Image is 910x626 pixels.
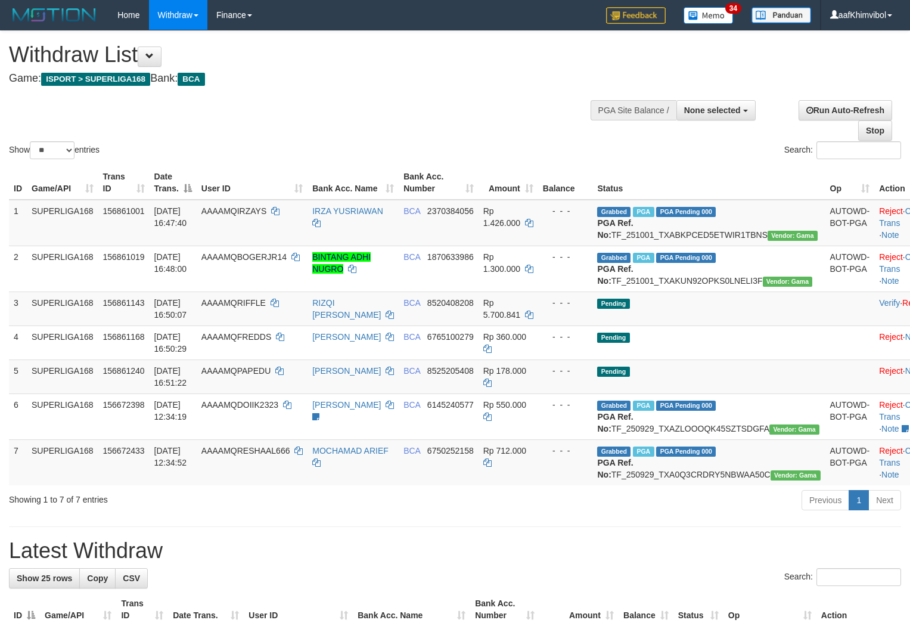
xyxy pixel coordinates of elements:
[825,439,875,485] td: AUTOWD-BOT-PGA
[592,246,825,292] td: TF_251001_TXAKUN92OPKS0LNELI3F
[816,141,901,159] input: Search:
[312,446,389,455] a: MOCHAMAD ARIEF
[879,366,903,376] a: Reject
[201,298,266,308] span: AAAAMQRIFFLE
[201,206,266,216] span: AAAAMQIRZAYS
[799,100,892,120] a: Run Auto-Refresh
[27,166,98,200] th: Game/API: activate to sort column ascending
[403,366,420,376] span: BCA
[725,3,741,14] span: 34
[597,412,633,433] b: PGA Ref. No:
[103,446,145,455] span: 156672433
[9,73,595,85] h4: Game: Bank:
[427,446,474,455] span: Copy 6750252158 to clipboard
[591,100,676,120] div: PGA Site Balance /
[483,446,526,455] span: Rp 712.000
[30,141,74,159] select: Showentries
[9,166,27,200] th: ID
[763,277,813,287] span: Vendor URL: https://trx31.1velocity.biz
[597,458,633,479] b: PGA Ref. No:
[751,7,811,23] img: panduan.png
[9,360,27,393] td: 5
[79,568,116,588] a: Copy
[98,166,150,200] th: Trans ID: activate to sort column ascending
[154,206,187,228] span: [DATE] 16:47:40
[881,230,899,240] a: Note
[9,43,595,67] h1: Withdraw List
[427,400,474,410] span: Copy 6145240577 to clipboard
[9,292,27,326] td: 3
[483,298,520,320] span: Rp 5.700.841
[879,206,903,216] a: Reject
[543,445,588,457] div: - - -
[178,73,204,86] span: BCA
[201,446,290,455] span: AAAAMQRESHAAL666
[633,207,654,217] span: Marked by aafchhiseyha
[27,360,98,393] td: SUPERLIGA168
[403,332,420,342] span: BCA
[103,206,145,216] span: 156861001
[656,207,716,217] span: PGA Pending
[201,252,287,262] span: AAAAMQBOGERJR14
[633,253,654,263] span: Marked by aafchhiseyha
[592,439,825,485] td: TF_250929_TXA0Q3CRDRY5NBWAA50C
[606,7,666,24] img: Feedback.jpg
[868,490,901,510] a: Next
[403,206,420,216] span: BCA
[9,568,80,588] a: Show 25 rows
[9,393,27,439] td: 6
[881,276,899,286] a: Note
[543,205,588,217] div: - - -
[656,447,716,457] span: PGA Pending
[27,439,98,485] td: SUPERLIGA168
[27,246,98,292] td: SUPERLIGA168
[312,298,381,320] a: RIZQI [PERSON_NAME]
[9,6,100,24] img: MOTION_logo.png
[784,568,901,586] label: Search:
[483,400,526,410] span: Rp 550.000
[633,447,654,457] span: Marked by aafsoycanthlai
[769,424,819,435] span: Vendor URL: https://trx31.1velocity.biz
[784,141,901,159] label: Search:
[881,470,899,479] a: Note
[403,446,420,455] span: BCA
[543,331,588,343] div: - - -
[9,200,27,246] td: 1
[881,424,899,433] a: Note
[17,574,72,583] span: Show 25 rows
[399,166,479,200] th: Bank Acc. Number: activate to sort column ascending
[403,252,420,262] span: BCA
[27,200,98,246] td: SUPERLIGA168
[816,568,901,586] input: Search:
[684,7,734,24] img: Button%20Memo.svg
[154,332,187,354] span: [DATE] 16:50:29
[403,298,420,308] span: BCA
[879,298,900,308] a: Verify
[201,332,271,342] span: AAAAMQFREDDS
[403,400,420,410] span: BCA
[27,292,98,326] td: SUPERLIGA168
[597,207,631,217] span: Grabbed
[427,298,474,308] span: Copy 8520408208 to clipboard
[123,574,140,583] span: CSV
[592,200,825,246] td: TF_251001_TXABKPCED5ETWIR1TBNS
[597,401,631,411] span: Grabbed
[479,166,538,200] th: Amount: activate to sort column ascending
[150,166,197,200] th: Date Trans.: activate to sort column descending
[825,200,875,246] td: AUTOWD-BOT-PGA
[9,539,901,563] h1: Latest Withdraw
[879,400,903,410] a: Reject
[103,400,145,410] span: 156672398
[684,106,741,115] span: None selected
[597,299,629,309] span: Pending
[597,264,633,286] b: PGA Ref. No:
[849,490,869,510] a: 1
[312,332,381,342] a: [PERSON_NAME]
[308,166,399,200] th: Bank Acc. Name: activate to sort column ascending
[312,206,383,216] a: IRZA YUSRIAWAN
[879,332,903,342] a: Reject
[312,400,381,410] a: [PERSON_NAME]
[543,365,588,377] div: - - -
[676,100,756,120] button: None selected
[154,400,187,422] span: [DATE] 12:34:19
